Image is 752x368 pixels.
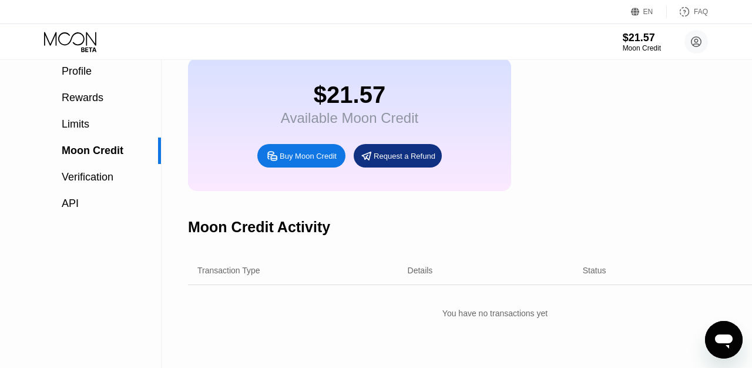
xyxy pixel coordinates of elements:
[705,321,743,359] iframe: Button to launch messaging window
[62,198,79,209] span: API
[281,82,418,108] div: $21.57
[623,44,661,52] div: Moon Credit
[188,219,330,236] div: Moon Credit Activity
[667,6,708,18] div: FAQ
[583,266,606,275] div: Status
[623,32,661,44] div: $21.57
[280,151,337,161] div: Buy Moon Credit
[62,92,103,103] span: Rewards
[62,118,89,130] span: Limits
[197,266,260,275] div: Transaction Type
[281,110,418,126] div: Available Moon Credit
[694,8,708,16] div: FAQ
[354,144,442,168] div: Request a Refund
[62,145,123,156] span: Moon Credit
[408,266,433,275] div: Details
[62,171,113,183] span: Verification
[623,32,661,52] div: $21.57Moon Credit
[62,65,92,77] span: Profile
[257,144,345,168] div: Buy Moon Credit
[631,6,667,18] div: EN
[643,8,653,16] div: EN
[374,151,435,161] div: Request a Refund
